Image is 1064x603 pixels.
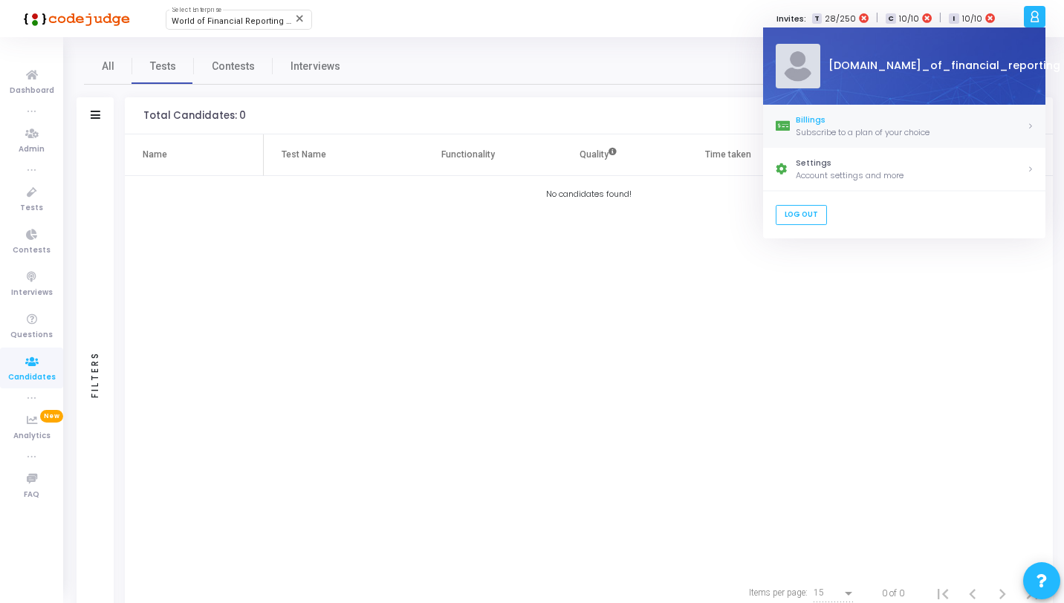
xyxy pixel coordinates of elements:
[19,143,45,156] span: Admin
[825,13,856,25] span: 28/250
[143,110,246,122] div: Total Candidates: 0
[796,157,1027,170] div: Settings
[143,146,167,163] div: Name
[775,205,826,225] a: Log Out
[763,148,1045,191] a: SettingsAccount settings and more
[820,59,1060,74] div: [DOMAIN_NAME]_of_financial_reporting
[291,59,340,74] span: Interviews
[796,114,1027,126] div: Billings
[949,13,958,25] span: I
[776,13,806,25] label: Invites:
[20,202,43,215] span: Tests
[796,169,1027,182] div: Account settings and more
[24,489,39,501] span: FAQ
[19,4,130,33] img: logo
[533,134,664,176] th: Quality
[150,59,176,74] span: Tests
[264,134,403,176] th: Test Name
[403,134,533,176] th: Functionality
[886,13,895,25] span: C
[88,293,102,456] div: Filters
[876,10,878,26] span: |
[749,586,808,599] div: Items per page:
[10,329,53,342] span: Questions
[939,10,941,26] span: |
[8,371,56,384] span: Candidates
[212,59,255,74] span: Contests
[10,85,54,97] span: Dashboard
[899,13,919,25] span: 10/10
[294,13,306,25] mat-icon: Clear
[40,410,63,423] span: New
[812,13,822,25] span: T
[102,59,114,74] span: All
[814,587,824,598] span: 15
[11,287,53,299] span: Interviews
[962,13,982,25] span: 10/10
[705,146,751,163] div: Time taken
[882,587,904,600] div: 0 of 0
[13,430,51,443] span: Analytics
[775,44,820,88] img: Profile Picture
[125,188,1053,201] div: No candidates found!
[13,244,51,257] span: Contests
[172,16,310,26] span: World of Financial Reporting (1163)
[763,105,1045,148] a: BillingsSubscribe to a plan of your choice
[814,588,855,599] mat-select: Items per page:
[796,126,1027,139] div: Subscribe to a plan of your choice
